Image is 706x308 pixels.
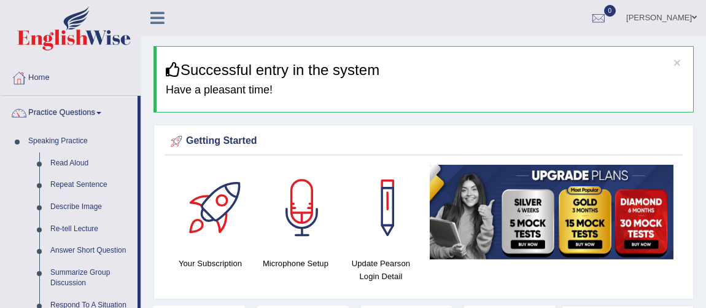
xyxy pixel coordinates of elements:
a: Practice Questions [1,96,138,127]
a: Read Aloud [45,152,138,175]
a: Answer Short Question [45,240,138,262]
a: Re-tell Lecture [45,218,138,240]
h4: Microphone Setup [259,257,332,270]
button: × [673,56,681,69]
div: Getting Started [168,132,680,151]
a: Home [1,61,141,92]
span: 0 [604,5,616,17]
h4: Have a pleasant time! [166,84,684,97]
h4: Your Subscription [174,257,247,270]
h4: Update Pearson Login Detail [344,257,417,283]
img: small5.jpg [430,165,673,259]
a: Repeat Sentence [45,174,138,196]
h3: Successful entry in the system [166,62,684,78]
a: Speaking Practice [23,130,138,152]
a: Summarize Group Discussion [45,262,138,294]
a: Describe Image [45,196,138,218]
